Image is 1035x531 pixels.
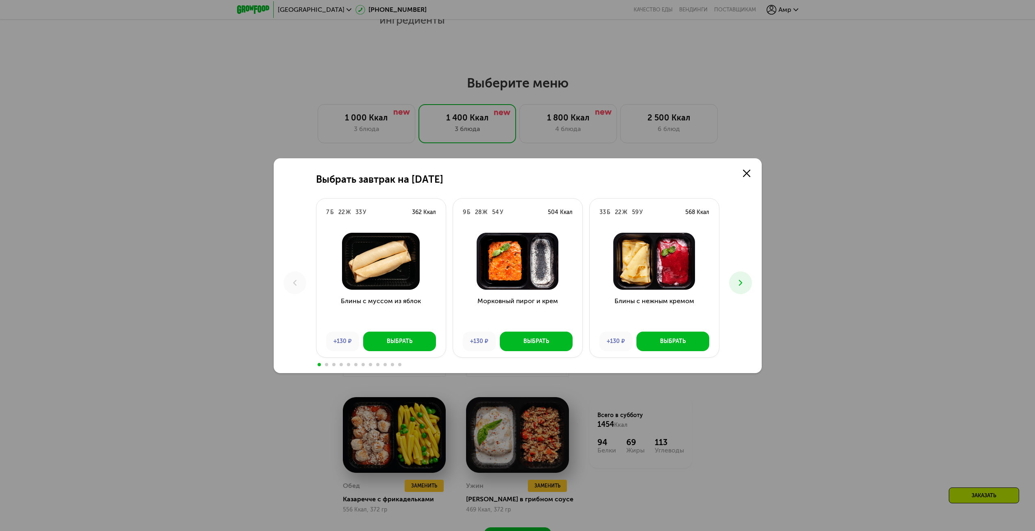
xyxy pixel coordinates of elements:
button: Выбрать [500,332,573,351]
div: 7 [326,208,329,216]
h3: Морковный пирог и крем [453,296,582,326]
div: Выбрать [660,337,686,345]
h2: Выбрать завтрак на [DATE] [316,174,443,185]
div: 22 [338,208,345,216]
h3: Блины с нежным кремом [590,296,719,326]
div: 9 [463,208,466,216]
div: +130 ₽ [463,332,496,351]
div: +130 ₽ [599,332,632,351]
div: Ж [482,208,487,216]
img: Блины с нежным кремом [596,233,713,290]
div: Выбрать [387,337,412,345]
div: 33 [355,208,362,216]
div: Ж [622,208,627,216]
button: Выбрать [636,332,709,351]
button: Выбрать [363,332,436,351]
div: Ж [346,208,351,216]
div: Выбрать [523,337,549,345]
div: 28 [475,208,482,216]
div: 504 Ккал [548,208,573,216]
div: 54 [492,208,499,216]
div: Б [467,208,470,216]
div: Б [607,208,610,216]
div: +130 ₽ [326,332,359,351]
div: 59 [632,208,638,216]
div: У [363,208,366,216]
div: 568 Ккал [685,208,709,216]
img: Морковный пирог и крем [460,233,576,290]
div: У [639,208,643,216]
h3: Блины с муссом из яблок [316,296,446,326]
div: 362 Ккал [412,208,436,216]
img: Блины с муссом из яблок [323,233,439,290]
div: 33 [599,208,606,216]
div: 22 [615,208,621,216]
div: Б [330,208,333,216]
div: У [500,208,503,216]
